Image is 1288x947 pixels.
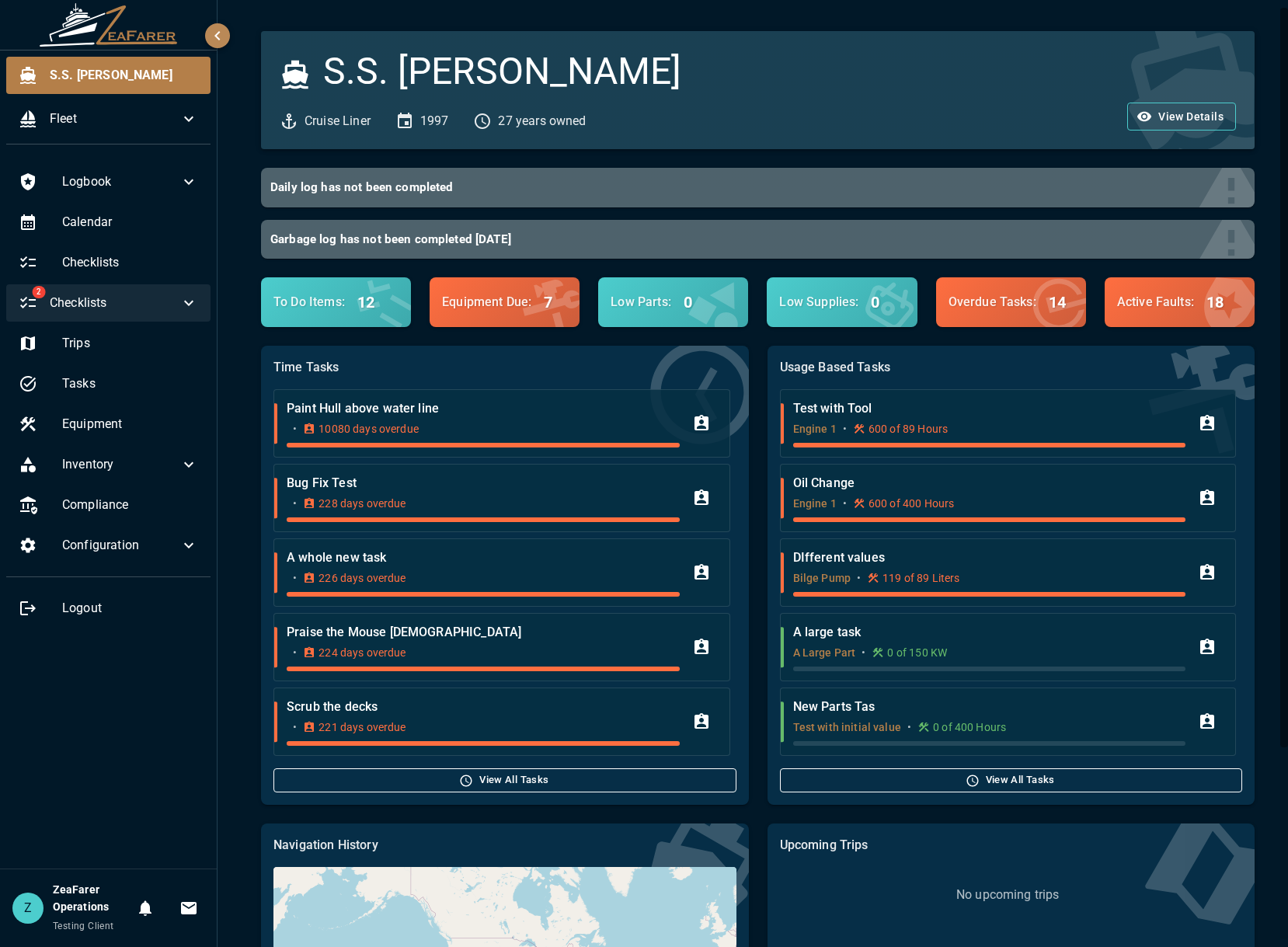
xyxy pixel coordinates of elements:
[50,66,198,85] span: S.S. [PERSON_NAME]
[270,229,1233,250] h6: Garbage log has not been completed [DATE]
[319,496,406,511] p: 228 days overdue
[1192,557,1223,588] button: Assign Task
[907,719,911,735] p: •
[793,570,851,586] p: Bilge Pump
[62,415,198,433] span: Equipment
[319,421,419,437] p: 10080 days overdue
[62,334,198,353] span: Trips
[686,706,717,737] button: Assign Task
[273,293,345,312] p: To Do Items :
[39,3,179,47] img: ZeaFarer Logo
[862,645,865,660] p: •
[779,293,858,312] p: Low Supplies :
[273,836,736,855] p: Navigation History
[287,474,679,493] p: Bug Fix Test
[173,893,204,924] button: Invitations
[6,406,211,443] div: Equipment
[293,421,297,437] p: •
[6,204,211,241] div: Calendar
[949,293,1036,312] p: Overdue Tasks :
[611,293,671,312] p: Low Parts :
[261,220,1255,259] button: Garbage log has not been completed [DATE]
[287,399,679,418] p: Paint Hull above water line
[12,893,44,924] div: Z
[6,527,211,564] div: Configuration
[287,548,679,567] p: A whole new task
[780,358,1242,377] p: Usage Based Tasks
[53,921,114,931] span: Testing Client
[857,570,861,586] p: •
[793,474,1185,493] p: Oil Change
[6,57,211,94] div: S.S. [PERSON_NAME]
[319,570,406,586] p: 226 days overdue
[793,496,837,511] p: Engine 1
[62,536,179,555] span: Configuration
[305,112,371,131] p: Cruise Liner
[686,632,717,663] button: Assign Task
[1206,290,1224,315] h6: 18
[6,446,211,483] div: Inventory
[130,893,161,924] button: Notifications
[1192,706,1223,737] button: Assign Task
[62,599,198,618] span: Logout
[1192,408,1223,439] button: Assign Task
[6,590,211,627] div: Logout
[793,645,856,660] p: A Large Part
[53,882,130,916] h6: ZeaFarer Operations
[293,496,297,511] p: •
[293,719,297,735] p: •
[843,421,847,437] p: •
[50,110,179,128] span: Fleet
[869,421,948,437] p: 600 of 89 Hours
[293,570,297,586] p: •
[869,496,954,511] p: 600 of 400 Hours
[1192,632,1223,663] button: Assign Task
[442,293,531,312] p: Equipment Due :
[319,645,406,660] p: 224 days overdue
[793,719,901,735] p: Test with initial value
[1049,290,1066,315] h6: 14
[793,421,837,437] p: Engine 1
[6,284,211,322] div: 2Checklists
[62,496,198,514] span: Compliance
[498,112,586,131] p: 27 years owned
[62,374,198,393] span: Tasks
[780,768,1242,792] button: View All Tasks
[62,455,179,474] span: Inventory
[871,290,879,315] h6: 0
[793,399,1185,418] p: Test with Tool
[1192,482,1223,514] button: Assign Task
[6,486,211,524] div: Compliance
[261,168,1255,207] button: Daily log has not been completed
[1127,103,1236,131] button: View Details
[319,719,406,735] p: 221 days overdue
[323,50,681,93] h3: S.S. [PERSON_NAME]
[780,836,1242,855] p: Upcoming Trips
[956,886,1060,904] p: No upcoming trips
[273,768,736,792] button: View All Tasks
[933,719,1006,735] p: 0 of 400 Hours
[270,177,1233,198] h6: Daily log has not been completed
[273,358,736,377] p: Time Tasks
[420,112,449,131] p: 1997
[686,557,717,588] button: Assign Task
[287,623,679,642] p: Praise the Mouse [DEMOGRAPHIC_DATA]
[293,645,297,660] p: •
[6,365,211,402] div: Tasks
[793,548,1185,567] p: DIfferent values
[686,482,717,514] button: Assign Task
[62,172,179,191] span: Logbook
[6,244,211,281] div: Checklists
[32,286,45,298] span: 2
[6,163,211,200] div: Logbook
[684,290,692,315] h6: 0
[357,290,374,315] h6: 12
[793,623,1185,642] p: A large task
[1117,293,1194,312] p: Active Faults :
[6,325,211,362] div: Trips
[793,698,1185,716] p: New Parts Tas
[887,645,947,660] p: 0 of 150 KW
[882,570,959,586] p: 119 of 89 Liters
[62,253,198,272] span: Checklists
[843,496,847,511] p: •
